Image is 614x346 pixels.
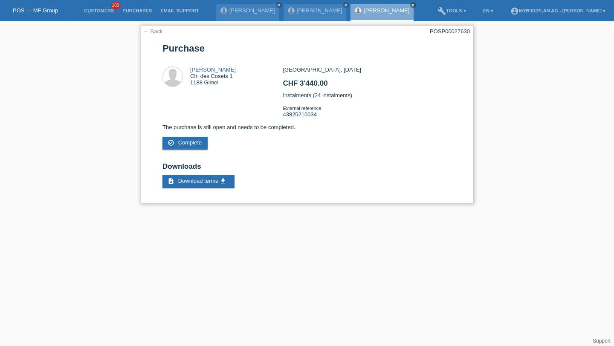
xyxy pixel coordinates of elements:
a: [PERSON_NAME] [297,7,342,14]
a: Purchases [118,8,156,13]
h2: Downloads [162,162,452,175]
a: [PERSON_NAME] [190,66,236,73]
div: [GEOGRAPHIC_DATA], [DATE] Instalments (24 instalments) 43825210034 [283,66,451,124]
a: check_circle_outline Complete [162,137,208,150]
a: EN ▾ [479,8,498,13]
a: [PERSON_NAME] [364,7,409,14]
span: 100 [111,2,121,9]
div: Ch. des Cosets 1 1188 Gimel [190,66,236,86]
span: External reference [283,106,321,111]
a: close [276,2,282,8]
i: description [168,178,174,185]
div: POSP00027630 [430,28,470,35]
i: account_circle [510,7,519,15]
a: close [410,2,416,8]
i: get_app [220,178,226,185]
i: check_circle_outline [168,139,174,146]
i: close [344,3,348,7]
a: Customers [80,8,118,13]
i: build [437,7,446,15]
a: Support [593,338,611,344]
a: close [343,2,349,8]
a: ← Back [143,28,163,35]
span: Complete [178,139,202,146]
a: Email Support [156,8,203,13]
a: account_circleMybikeplan AG - [PERSON_NAME] ▾ [506,8,610,13]
span: Download terms [178,178,218,184]
a: [PERSON_NAME] [229,7,275,14]
a: POS — MF Group [13,7,58,14]
a: description Download terms get_app [162,175,235,188]
h2: CHF 3'440.00 [283,79,451,92]
i: close [411,3,415,7]
h1: Purchase [162,43,452,54]
a: buildTools ▾ [433,8,470,13]
i: close [277,3,281,7]
p: The purchase is still open and needs to be completed. [162,124,452,130]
